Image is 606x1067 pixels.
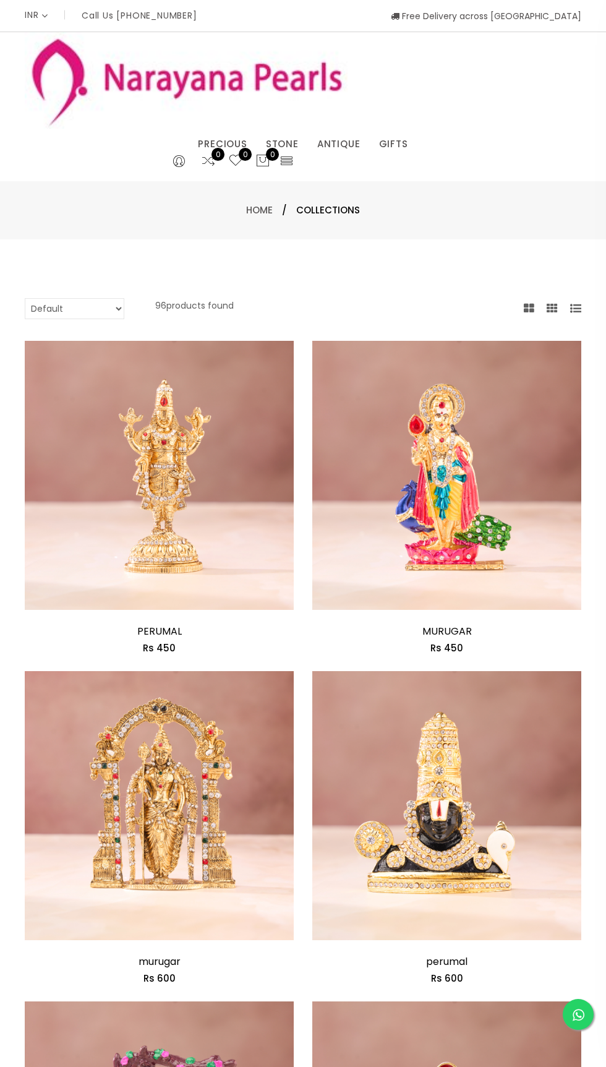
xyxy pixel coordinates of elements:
[430,641,463,654] span: Rs 450
[255,153,270,169] button: 0
[422,624,472,638] a: MURUGAR
[431,972,463,985] span: Rs 600
[246,204,273,216] a: Home
[282,203,287,218] span: /
[139,954,181,969] a: murugar
[143,641,176,654] span: Rs 450
[82,11,197,20] p: Call Us [PHONE_NUMBER]
[155,298,234,319] p: 96 products found
[228,153,243,169] a: 0
[201,153,216,169] a: 0
[143,972,176,985] span: Rs 600
[137,624,182,638] a: PERUMAL
[239,148,252,161] span: 0
[317,135,361,153] a: ANTIQUE
[266,135,299,153] a: STONE
[266,148,279,161] span: 0
[296,203,360,218] span: Collections
[426,954,467,969] a: perumal
[198,135,247,153] a: PRECIOUS
[391,10,581,22] span: Free Delivery across [GEOGRAPHIC_DATA]
[211,148,224,161] span: 0
[379,135,408,153] a: GIFTS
